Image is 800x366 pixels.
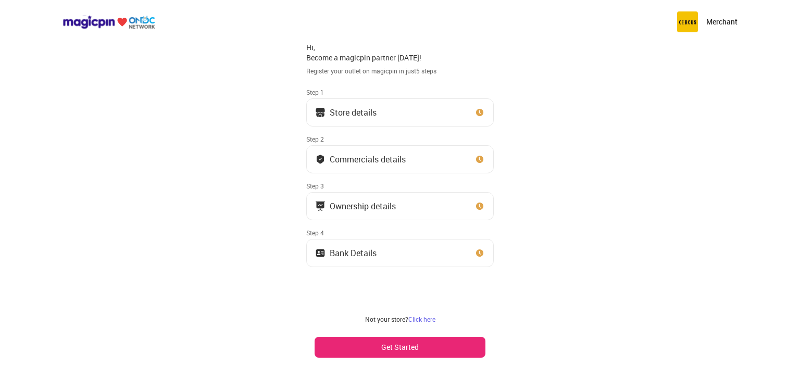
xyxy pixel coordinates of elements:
[365,315,408,323] span: Not your store?
[315,248,326,258] img: ownership_icon.37569ceb.svg
[330,250,377,256] div: Bank Details
[474,248,485,258] img: clock_icon_new.67dbf243.svg
[315,154,326,165] img: bank_details_tick.fdc3558c.svg
[306,182,494,190] div: Step 3
[330,110,377,115] div: Store details
[706,17,737,27] p: Merchant
[306,67,494,75] div: Register your outlet on magicpin in just 5 steps
[677,11,698,32] img: circus.b677b59b.png
[306,42,494,62] div: Hi, Become a magicpin partner [DATE]!
[330,204,396,209] div: Ownership details
[330,157,406,162] div: Commercials details
[306,192,494,220] button: Ownership details
[306,88,494,96] div: Step 1
[408,315,435,323] a: Click here
[306,239,494,267] button: Bank Details
[63,15,155,29] img: ondc-logo-new-small.8a59708e.svg
[474,201,485,211] img: clock_icon_new.67dbf243.svg
[474,107,485,118] img: clock_icon_new.67dbf243.svg
[315,107,326,118] img: storeIcon.9b1f7264.svg
[315,337,485,358] button: Get Started
[306,135,494,143] div: Step 2
[306,145,494,173] button: Commercials details
[315,201,326,211] img: commercials_icon.983f7837.svg
[306,229,494,237] div: Step 4
[474,154,485,165] img: clock_icon_new.67dbf243.svg
[306,98,494,127] button: Store details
